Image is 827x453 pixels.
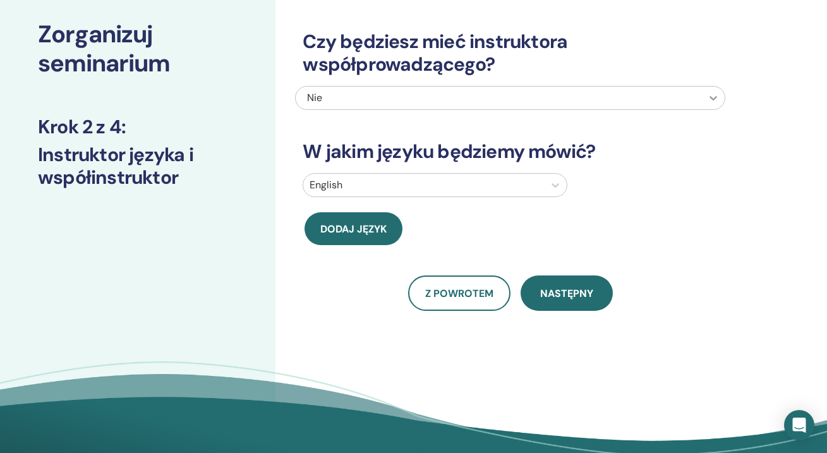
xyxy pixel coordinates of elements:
[784,410,814,440] div: Open Intercom Messenger
[408,275,510,311] button: Z powrotem
[305,212,402,245] button: Dodaj język
[540,287,593,300] span: Następny
[38,20,238,78] h2: Zorganizuj seminarium
[295,30,725,76] h3: Czy będziesz mieć instruktora współprowadzącego?
[320,222,387,236] span: Dodaj język
[307,91,322,104] span: Nie
[521,275,613,311] button: Następny
[295,140,725,163] h3: W jakim języku będziemy mówić?
[38,143,238,189] h3: Instruktor języka i współinstruktor
[38,116,238,138] h3: Krok 2 z 4 :
[425,287,493,300] span: Z powrotem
